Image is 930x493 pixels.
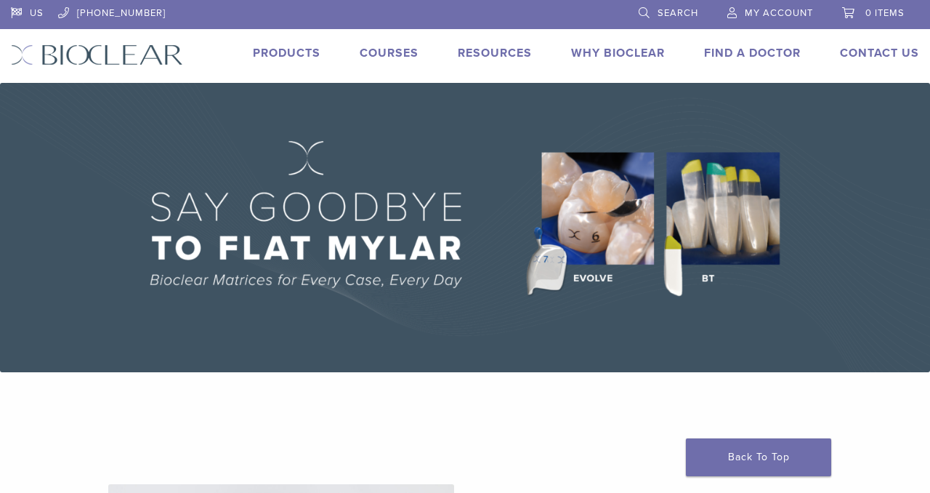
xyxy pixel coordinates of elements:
[686,438,831,476] a: Back To Top
[865,7,905,19] span: 0 items
[571,46,665,60] a: Why Bioclear
[658,7,698,19] span: Search
[745,7,813,19] span: My Account
[360,46,418,60] a: Courses
[253,46,320,60] a: Products
[840,46,919,60] a: Contact Us
[458,46,532,60] a: Resources
[11,44,183,65] img: Bioclear
[704,46,801,60] a: Find A Doctor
